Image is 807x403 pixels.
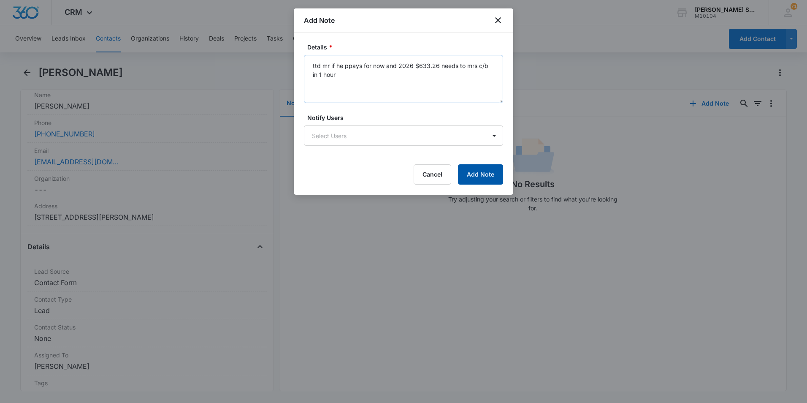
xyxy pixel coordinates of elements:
[307,43,506,52] label: Details
[307,113,506,122] label: Notify Users
[304,15,335,25] h1: Add Note
[493,15,503,25] button: close
[414,164,451,185] button: Cancel
[458,164,503,185] button: Add Note
[304,55,503,103] textarea: ttd mr if he ppays for now and 2026 $633.26 needs to mrs c/b in 1 hour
